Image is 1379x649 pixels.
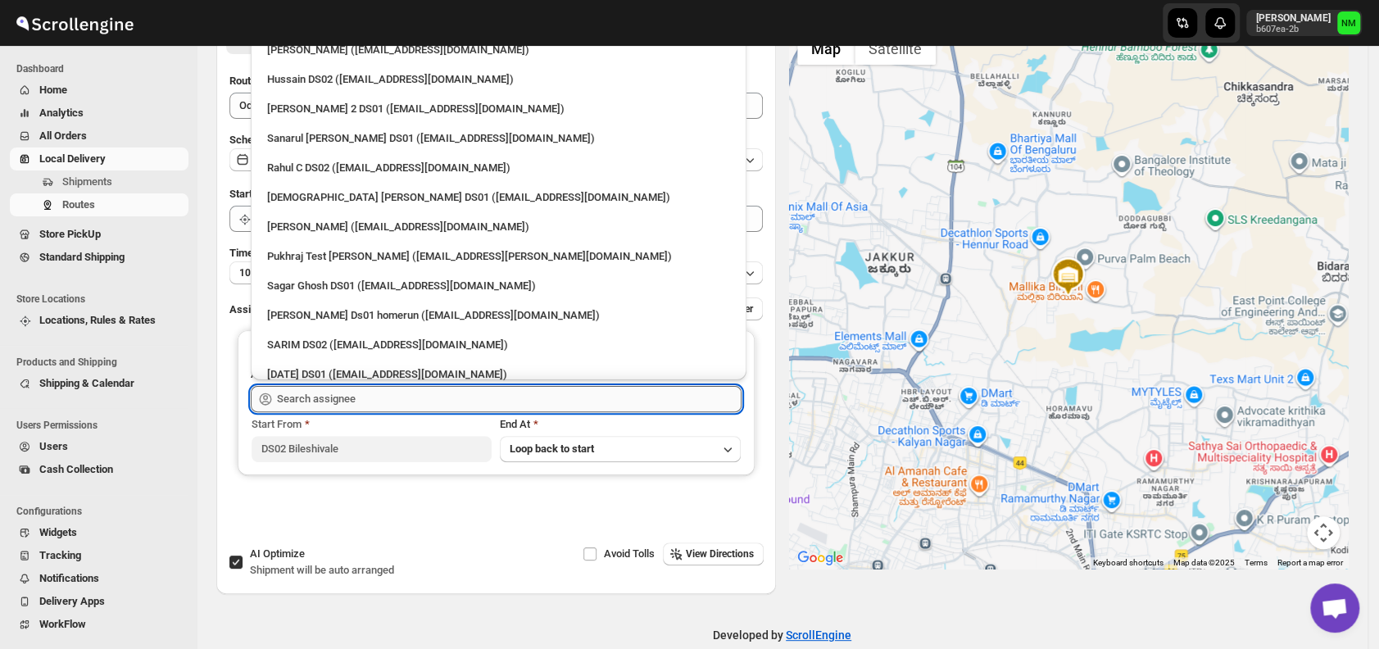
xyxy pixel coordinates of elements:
span: Users Permissions [16,419,188,432]
button: Routes [10,193,188,216]
span: Time Per Stop [229,247,296,259]
span: Store PickUp [39,228,101,240]
button: Notifications [10,567,188,590]
li: Vikas Rathod (lolegiy458@nalwan.com) [251,211,746,240]
span: Scheduled for [229,134,295,146]
img: Google [793,547,847,569]
div: Pukhraj Test [PERSON_NAME] ([EMAIL_ADDRESS][PERSON_NAME][DOMAIN_NAME]) [267,248,730,265]
span: Map data ©2025 [1173,558,1235,567]
button: Show street map [797,32,855,65]
button: Map camera controls [1307,516,1340,549]
div: Rahul C DS02 ([EMAIL_ADDRESS][DOMAIN_NAME]) [267,160,730,176]
li: SARIM DS02 (xititor414@owlny.com) [251,329,746,358]
button: View Directions [663,542,764,565]
span: Start Location (Warehouse) [229,188,359,200]
button: All Orders [10,125,188,147]
li: Mujakkir Benguli (voweh79617@daypey.com) [251,34,746,63]
button: Locations, Rules & Rates [10,309,188,332]
span: Add More Driver [682,302,753,315]
button: Cash Collection [10,458,188,481]
button: Shipments [10,170,188,193]
button: Show satellite imagery [855,32,936,65]
a: Open chat [1310,583,1359,633]
li: Islam Laskar DS01 (vixib74172@ikowat.com) [251,181,746,211]
span: Route Name [229,75,287,87]
span: Loop back to start [510,442,594,455]
span: Routes [62,198,95,211]
img: ScrollEngine [13,2,136,43]
span: Local Delivery [39,152,106,165]
li: Rahul C DS02 (rahul.chopra@home-run.co) [251,152,746,181]
p: Developed by [713,627,851,643]
a: ScrollEngine [786,629,851,642]
button: 10 minutes [229,261,763,284]
li: Pukhraj Test Grewal (lesogip197@pariag.com) [251,240,746,270]
span: Configurations [16,505,188,518]
input: Eg: Bengaluru Route [229,93,763,119]
div: All Route Options [216,60,776,542]
text: NM [1341,18,1356,29]
button: Loop back to start [500,436,740,462]
a: Terms [1245,558,1268,567]
span: Analytics [39,107,84,119]
span: Widgets [39,526,77,538]
a: Report a map error [1277,558,1343,567]
span: Avoid Tolls [604,547,655,560]
input: Search assignee [277,386,742,412]
span: Shipment will be auto arranged [250,564,394,576]
span: Shipping & Calendar [39,377,134,389]
span: Store Locations [16,293,188,306]
span: Tracking [39,549,81,561]
span: Dashboard [16,62,188,75]
div: Hussain DS02 ([EMAIL_ADDRESS][DOMAIN_NAME]) [267,71,730,88]
div: [PERSON_NAME] 2 DS01 ([EMAIL_ADDRESS][DOMAIN_NAME]) [267,101,730,117]
span: View Directions [686,547,754,560]
span: Home [39,84,67,96]
p: [PERSON_NAME] [1256,11,1331,25]
span: Start From [252,418,302,430]
div: [DEMOGRAPHIC_DATA] [PERSON_NAME] DS01 ([EMAIL_ADDRESS][DOMAIN_NAME]) [267,189,730,206]
span: Shipments [62,175,112,188]
button: Delivery Apps [10,590,188,613]
div: [PERSON_NAME] ([EMAIL_ADDRESS][DOMAIN_NAME]) [267,219,730,235]
span: All Orders [39,129,87,142]
span: Cash Collection [39,463,113,475]
div: [PERSON_NAME] ([EMAIL_ADDRESS][DOMAIN_NAME]) [267,42,730,58]
button: [DATE]|[DATE] [229,148,763,171]
li: Sagar Ghosh DS01 (loneyoj483@downlor.com) [251,270,746,299]
span: Delivery Apps [39,595,105,607]
a: Open this area in Google Maps (opens a new window) [793,547,847,569]
div: Sagar Ghosh DS01 ([EMAIL_ADDRESS][DOMAIN_NAME]) [267,278,730,294]
span: Notifications [39,572,99,584]
span: WorkFlow [39,618,86,630]
div: End At [500,416,740,433]
li: Sanarul Haque DS01 (fefifag638@adosnan.com) [251,122,746,152]
li: Hussain DS02 (jarav60351@abatido.com) [251,63,746,93]
span: Assign to [229,303,274,315]
span: AI Optimize [250,547,305,560]
span: Standard Shipping [39,251,125,263]
div: [PERSON_NAME] Ds01 homerun ([EMAIL_ADDRESS][DOMAIN_NAME]) [267,307,730,324]
button: Keyboard shortcuts [1093,557,1164,569]
button: Home [10,79,188,102]
button: Tracking [10,544,188,567]
div: Sanarul [PERSON_NAME] DS01 ([EMAIL_ADDRESS][DOMAIN_NAME]) [267,130,730,147]
div: SARIM DS02 ([EMAIL_ADDRESS][DOMAIN_NAME]) [267,337,730,353]
button: User menu [1246,10,1362,36]
button: Users [10,435,188,458]
span: 10 minutes [239,266,288,279]
span: Narjit Magar [1337,11,1360,34]
p: b607ea-2b [1256,25,1331,34]
li: Sourav Ds01 homerun (bamij29633@eluxeer.com) [251,299,746,329]
div: [DATE] DS01 ([EMAIL_ADDRESS][DOMAIN_NAME]) [267,366,730,383]
span: Products and Shipping [16,356,188,369]
button: Widgets [10,521,188,544]
button: Analytics [10,102,188,125]
button: Shipping & Calendar [10,372,188,395]
span: Users [39,440,68,452]
li: Ali Husain 2 DS01 (petec71113@advitize.com) [251,93,746,122]
button: WorkFlow [10,613,188,636]
li: Raja DS01 (gasecig398@owlny.com) [251,358,746,388]
span: Locations, Rules & Rates [39,314,156,326]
